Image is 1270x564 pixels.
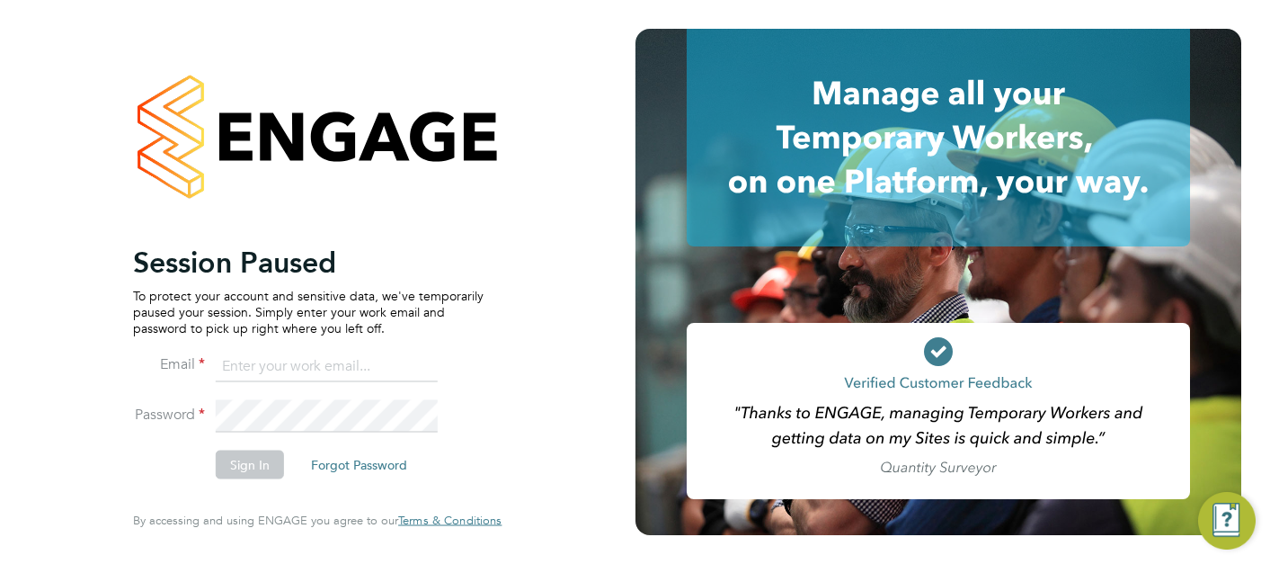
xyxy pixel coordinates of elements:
[133,287,484,336] p: To protect your account and sensitive data, we've temporarily paused your session. Simply enter y...
[133,406,205,425] label: Password
[133,355,205,374] label: Email
[216,350,438,382] input: Enter your work email...
[133,513,502,528] span: By accessing and using ENGAGE you agree to our
[398,514,502,528] a: Terms & Conditions
[133,244,484,280] h2: Session Paused
[297,451,422,479] button: Forgot Password
[398,513,502,528] span: Terms & Conditions
[1198,492,1256,550] button: Engage Resource Center
[216,451,284,479] button: Sign In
